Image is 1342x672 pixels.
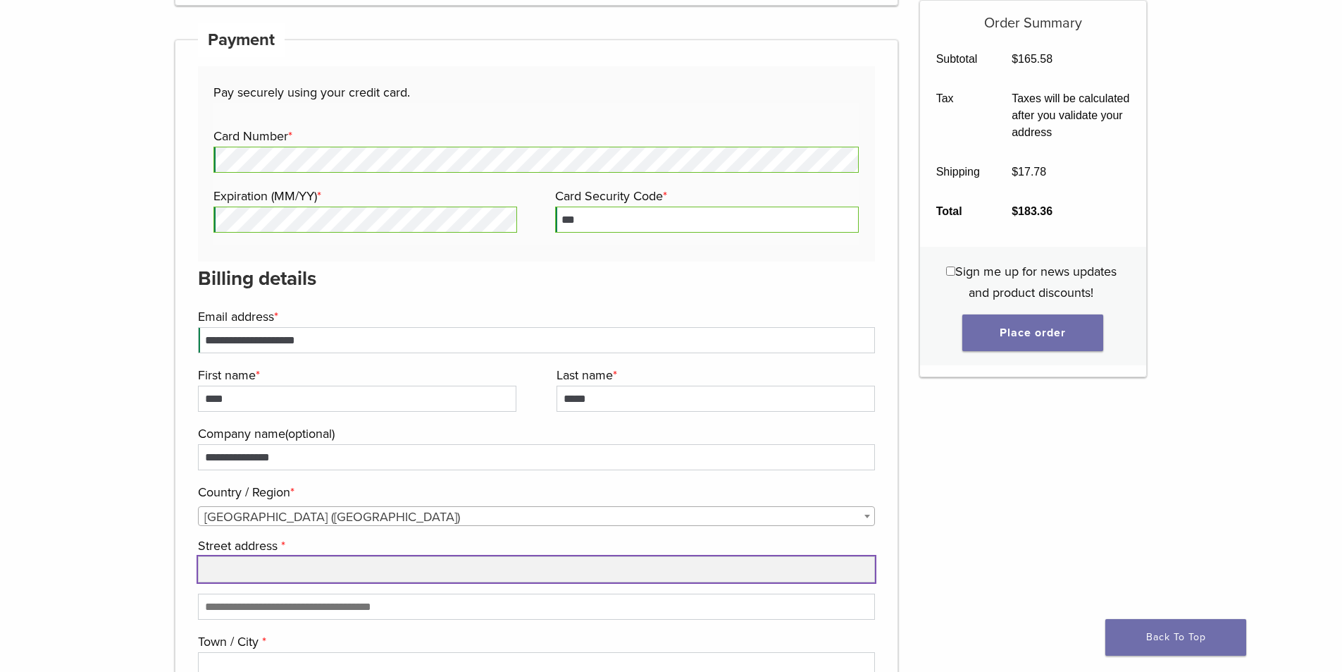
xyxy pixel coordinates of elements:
[1012,166,1018,178] span: $
[198,535,872,556] label: Street address
[962,314,1103,351] button: Place order
[198,506,876,526] span: Country / Region
[920,79,996,152] th: Tax
[198,482,872,503] label: Country / Region
[946,267,955,276] input: Sign me up for news updates and product discounts!
[1012,53,1018,65] span: $
[920,1,1146,32] h5: Order Summary
[213,126,855,147] label: Card Number
[1012,166,1046,178] bdi: 17.78
[920,39,996,79] th: Subtotal
[955,264,1117,300] span: Sign me up for news updates and product discounts!
[555,185,855,207] label: Card Security Code
[213,185,514,207] label: Expiration (MM/YY)
[1105,619,1246,656] a: Back To Top
[198,306,872,327] label: Email address
[285,426,335,441] span: (optional)
[996,79,1146,152] td: Taxes will be calculated after you validate your address
[1012,53,1052,65] bdi: 165.58
[198,631,872,652] label: Town / City
[213,103,859,245] fieldset: Payment Info
[920,192,996,231] th: Total
[199,507,875,527] span: United States (US)
[213,82,859,103] p: Pay securely using your credit card.
[557,365,871,386] label: Last name
[198,23,285,57] h4: Payment
[1012,205,1052,217] bdi: 183.36
[198,365,513,386] label: First name
[1012,205,1018,217] span: $
[198,262,876,295] h3: Billing details
[920,152,996,192] th: Shipping
[198,423,872,444] label: Company name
